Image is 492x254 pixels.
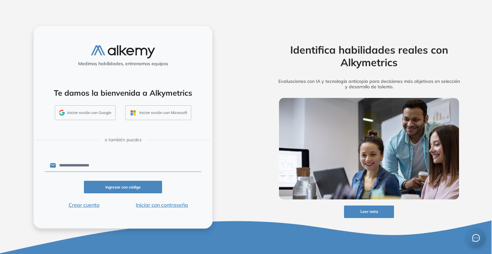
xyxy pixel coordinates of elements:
button: Ingresar con código [84,181,162,193]
button: Iniciar sesión con Google [55,105,116,120]
h2: Identifica habilidades reales con Alkymetrics [269,44,469,68]
button: Iniciar sesión con Microsoft [125,105,191,120]
h4: Te damos la bienvenida a Alkymetrics [42,88,204,98]
img: logo-alkemy [91,45,155,58]
h5: Medimos habilidades, entrenamos equipos [36,61,210,66]
button: Leer nota [344,206,394,218]
span: o también puedes [105,136,142,143]
h5: Evaluaciones con IA y tecnología anticopia para decisiones más objetivas en selección y desarroll... [269,79,469,90]
button: Iniciar con contraseña [123,201,201,209]
span: message [472,234,480,242]
img: GMAIL_ICON [59,110,65,116]
img: img-more-info [279,98,459,199]
button: Crear cuenta [45,201,123,209]
img: OUTLOOK_ICON [129,109,137,117]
